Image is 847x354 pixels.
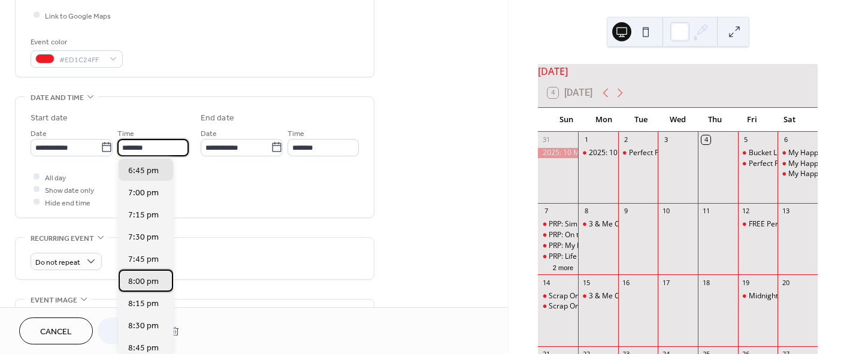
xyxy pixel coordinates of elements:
[31,112,68,125] div: Start date
[618,148,658,158] div: Perfect Pages RE-Imagined Class 1
[771,108,808,132] div: Sat
[742,207,751,216] div: 12
[778,148,818,158] div: My Happy Saturday-Summer Edition
[31,36,120,49] div: Event color
[31,127,47,140] span: Date
[622,207,631,216] div: 9
[738,219,778,229] div: FREE Perfect Pages RE-Imagined Class
[661,207,670,216] div: 10
[738,291,778,301] div: Midnight Madness
[589,148,704,158] div: 2025: 10 Minute Challenge-August
[738,159,778,169] div: Perfect Pages RE-Imagined Class 2
[661,135,670,144] div: 3
[549,301,694,311] div: Scrap On a Dime: HOLIDAY MAGIC EDITION
[548,262,578,272] button: 2 more
[582,135,591,144] div: 1
[781,207,790,216] div: 13
[549,241,633,251] div: PRP: My Fabulous Friends
[778,159,818,169] div: My Happy Saturday-Magical Edition
[538,241,578,251] div: PRP: My Fabulous Friends
[778,169,818,179] div: My Happy Saturday-Friends & Family Edition
[701,207,710,216] div: 11
[549,291,691,301] div: Scrap On a Dime: PUMPKIN SPICE EDITION
[547,108,585,132] div: Sun
[542,207,550,216] div: 7
[201,127,217,140] span: Date
[582,207,591,216] div: 8
[549,219,618,229] div: PRP: Simply Summer
[701,278,710,287] div: 18
[128,298,159,310] span: 8:15 pm
[45,184,94,196] span: Show date only
[622,108,660,132] div: Tue
[660,108,697,132] div: Wed
[201,112,234,125] div: End date
[549,230,606,240] div: PRP: On the Road
[734,108,771,132] div: Fri
[578,291,618,301] div: 3 & Me Class Club
[629,148,745,158] div: Perfect Pages RE-Imagined Class 1
[117,127,134,140] span: Time
[538,252,578,262] div: PRP: Life Unfiltered
[661,278,670,287] div: 17
[288,127,304,140] span: Time
[589,219,649,229] div: 3 & Me Class Club
[742,278,751,287] div: 19
[538,301,578,311] div: Scrap On a Dime: HOLIDAY MAGIC EDITION
[542,135,550,144] div: 31
[549,252,612,262] div: PRP: Life Unfiltered
[31,294,77,307] span: Event image
[578,219,618,229] div: 3 & Me Class Club
[128,165,159,177] span: 6:45 pm
[538,64,818,78] div: [DATE]
[128,231,159,244] span: 7:30 pm
[701,135,710,144] div: 4
[128,253,159,266] span: 7:45 pm
[749,291,810,301] div: Midnight Madness
[538,230,578,240] div: PRP: On the Road
[128,209,159,222] span: 7:15 pm
[45,10,111,22] span: Link to Google Maps
[31,92,84,104] span: Date and time
[19,317,93,344] button: Cancel
[45,171,66,184] span: All day
[40,326,72,338] span: Cancel
[128,187,159,199] span: 7:00 pm
[749,148,819,158] div: Bucket List Trip Class
[538,148,578,158] div: 2025: 10 Minute Challenge-August
[585,108,622,132] div: Mon
[622,135,631,144] div: 2
[45,196,90,209] span: Hide end time
[697,108,734,132] div: Thu
[738,148,778,158] div: Bucket List Trip Class
[622,278,631,287] div: 16
[59,53,104,66] span: #ED1C24FF
[589,291,649,301] div: 3 & Me Class Club
[538,219,578,229] div: PRP: Simply Summer
[128,276,159,288] span: 8:00 pm
[128,320,159,332] span: 8:30 pm
[31,232,94,245] span: Recurring event
[578,148,618,158] div: 2025: 10 Minute Challenge-August
[582,278,591,287] div: 15
[742,135,751,144] div: 5
[781,278,790,287] div: 20
[781,135,790,144] div: 6
[538,291,578,301] div: Scrap On a Dime: PUMPKIN SPICE EDITION
[35,255,80,269] span: Do not repeat
[542,278,550,287] div: 14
